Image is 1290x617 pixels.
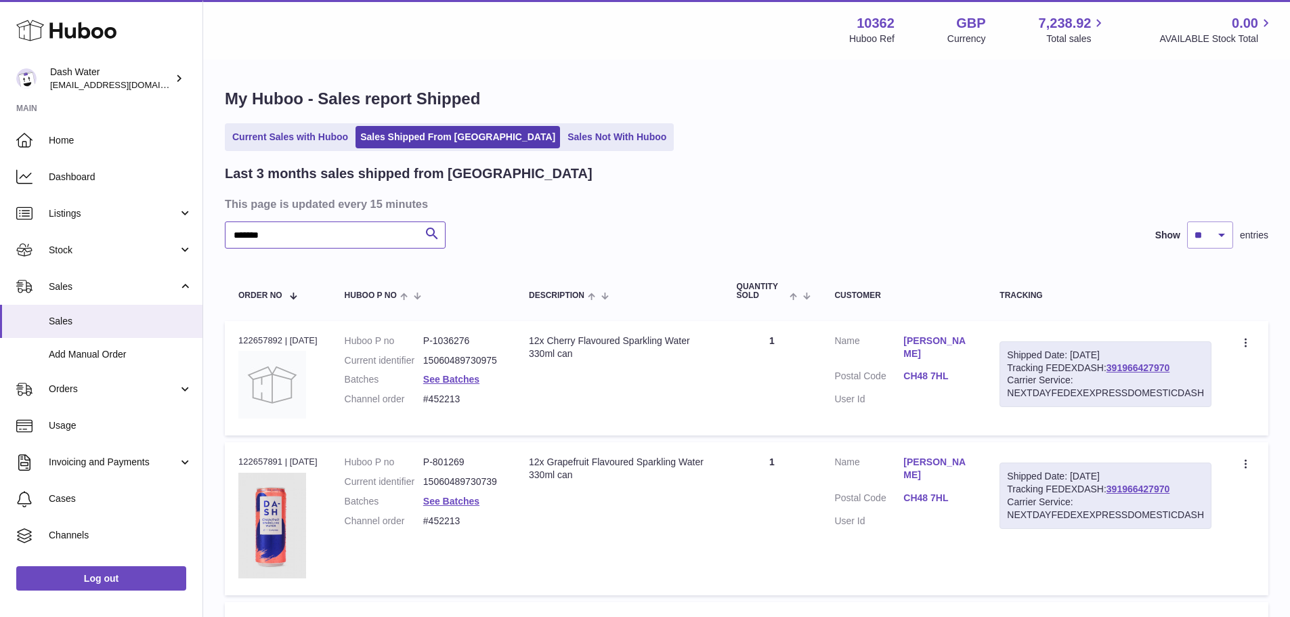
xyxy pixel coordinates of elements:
[834,291,972,300] div: Customer
[238,473,306,579] img: 103621724231836.png
[1232,14,1258,33] span: 0.00
[238,456,318,468] div: 122657891 | [DATE]
[849,33,895,45] div: Huboo Ref
[238,291,282,300] span: Order No
[834,456,903,485] dt: Name
[529,456,710,482] div: 12x Grapefruit Flavoured Sparkling Water 330ml can
[16,68,37,89] img: internalAdmin-10362@internal.huboo.com
[225,165,593,183] h2: Last 3 months sales shipped from [GEOGRAPHIC_DATA]
[857,14,895,33] strong: 10362
[834,515,903,528] dt: User Id
[49,280,178,293] span: Sales
[49,171,192,184] span: Dashboard
[423,374,479,385] a: See Batches
[238,351,306,419] img: no-photo.jpg
[1046,33,1106,45] span: Total sales
[423,456,502,469] dd: P-801269
[834,393,903,406] dt: User Id
[834,370,903,386] dt: Postal Code
[903,492,972,505] a: CH48 7HL
[903,370,972,383] a: CH48 7HL
[423,515,502,528] dd: #452213
[1159,33,1274,45] span: AVAILABLE Stock Total
[16,566,186,591] a: Log out
[1039,14,1092,33] span: 7,238.92
[50,66,172,91] div: Dash Water
[49,456,178,469] span: Invoicing and Payments
[345,354,423,367] dt: Current identifier
[1007,496,1204,522] div: Carrier Service: NEXTDAYFEDEXEXPRESSDOMESTICDASH
[345,515,423,528] dt: Channel order
[723,442,821,595] td: 1
[956,14,985,33] strong: GBP
[423,496,479,507] a: See Batches
[49,348,192,361] span: Add Manual Order
[49,419,192,432] span: Usage
[1159,14,1274,45] a: 0.00 AVAILABLE Stock Total
[225,88,1268,110] h1: My Huboo - Sales report Shipped
[834,492,903,508] dt: Postal Code
[423,393,502,406] dd: #452213
[1240,229,1268,242] span: entries
[529,291,584,300] span: Description
[345,475,423,488] dt: Current identifier
[49,244,178,257] span: Stock
[1007,470,1204,483] div: Shipped Date: [DATE]
[238,335,318,347] div: 122657892 | [DATE]
[345,393,423,406] dt: Channel order
[737,282,787,300] span: Quantity Sold
[1106,484,1169,494] a: 391966427970
[356,126,560,148] a: Sales Shipped From [GEOGRAPHIC_DATA]
[345,373,423,386] dt: Batches
[49,529,192,542] span: Channels
[1155,229,1180,242] label: Show
[345,291,397,300] span: Huboo P no
[345,456,423,469] dt: Huboo P no
[49,207,178,220] span: Listings
[49,315,192,328] span: Sales
[345,335,423,347] dt: Huboo P no
[1007,374,1204,400] div: Carrier Service: NEXTDAYFEDEXEXPRESSDOMESTICDASH
[225,196,1265,211] h3: This page is updated every 15 minutes
[723,321,821,435] td: 1
[50,79,199,90] span: [EMAIL_ADDRESS][DOMAIN_NAME]
[529,335,710,360] div: 12x Cherry Flavoured Sparkling Water 330ml can
[563,126,671,148] a: Sales Not With Huboo
[999,341,1211,408] div: Tracking FEDEXDASH:
[947,33,986,45] div: Currency
[423,354,502,367] dd: 15060489730975
[423,335,502,347] dd: P-1036276
[49,383,178,396] span: Orders
[903,456,972,482] a: [PERSON_NAME]
[834,335,903,364] dt: Name
[1106,362,1169,373] a: 391966427970
[1007,349,1204,362] div: Shipped Date: [DATE]
[1039,14,1107,45] a: 7,238.92 Total sales
[345,495,423,508] dt: Batches
[999,291,1211,300] div: Tracking
[49,492,192,505] span: Cases
[49,134,192,147] span: Home
[423,475,502,488] dd: 15060489730739
[999,463,1211,529] div: Tracking FEDEXDASH:
[903,335,972,360] a: [PERSON_NAME]
[228,126,353,148] a: Current Sales with Huboo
